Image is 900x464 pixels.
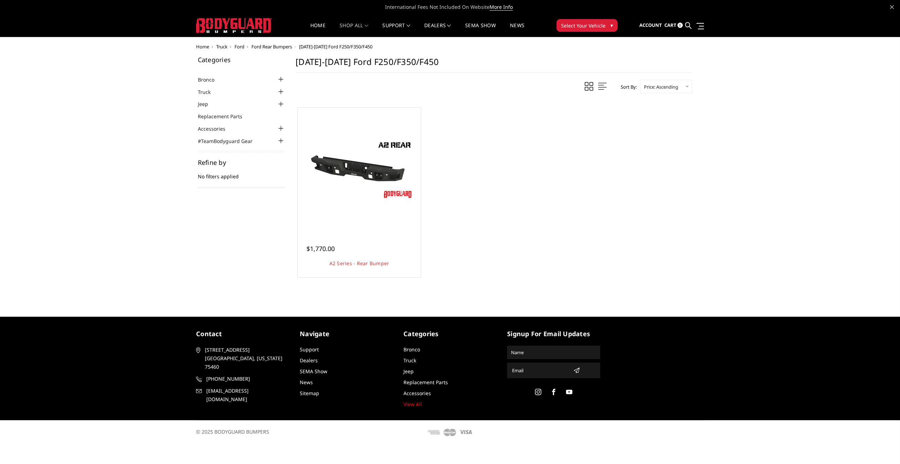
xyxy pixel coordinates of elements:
a: View All [403,401,422,408]
a: Accessories [403,390,431,397]
a: Sitemap [300,390,319,397]
a: Home [196,43,209,50]
a: Dealers [300,357,318,364]
span: [DATE]-[DATE] Ford F250/F350/F450 [299,43,372,50]
a: A2 Series - Rear Bumper A2 Series - Rear Bumper [299,109,419,230]
a: [EMAIL_ADDRESS][DOMAIN_NAME] [196,387,289,404]
a: SEMA Show [300,368,327,375]
a: [PHONE_NUMBER] [196,375,289,383]
div: No filters applied [198,159,285,188]
span: Account [639,22,662,28]
button: Select Your Vehicle [557,19,618,32]
input: Name [508,347,599,358]
a: Truck [216,43,227,50]
a: shop all [340,23,368,37]
a: Bronco [403,346,420,353]
a: Replacement Parts [403,379,448,386]
span: ▾ [610,22,613,29]
a: Jeep [198,100,217,108]
input: Email [509,365,571,376]
a: Truck [198,88,219,96]
span: $1,770.00 [306,244,335,253]
span: [STREET_ADDRESS] [GEOGRAPHIC_DATA], [US_STATE] 75460 [205,346,287,371]
a: Replacement Parts [198,113,251,120]
span: [PHONE_NUMBER] [206,375,288,383]
a: Ford [235,43,244,50]
h1: [DATE]-[DATE] Ford F250/F350/F450 [296,56,692,73]
label: Sort By: [617,82,637,92]
a: Account [639,16,662,35]
span: 0 [677,23,683,28]
a: Support [382,23,410,37]
img: BODYGUARD BUMPERS [196,18,272,33]
h5: Categories [198,56,285,63]
a: News [510,23,524,37]
a: Support [300,346,319,353]
a: Ford Rear Bumpers [251,43,292,50]
a: Home [310,23,326,37]
h5: Navigate [300,329,393,339]
a: SEMA Show [465,23,496,37]
h5: signup for email updates [507,329,600,339]
a: Accessories [198,125,234,132]
a: Truck [403,357,416,364]
a: Cart 0 [664,16,683,35]
h5: contact [196,329,289,339]
a: News [300,379,313,386]
a: Bronco [198,76,223,83]
h5: Refine by [198,159,285,166]
h5: Categories [403,329,497,339]
a: Jeep [403,368,414,375]
span: Select Your Vehicle [561,22,606,29]
span: © 2025 BODYGUARD BUMPERS [196,428,269,435]
a: More Info [489,4,513,11]
a: Dealers [424,23,451,37]
span: [EMAIL_ADDRESS][DOMAIN_NAME] [206,387,288,404]
a: #TeamBodyguard Gear [198,137,261,145]
span: Cart [664,22,676,28]
a: A2 Series - Rear Bumper [329,260,389,267]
